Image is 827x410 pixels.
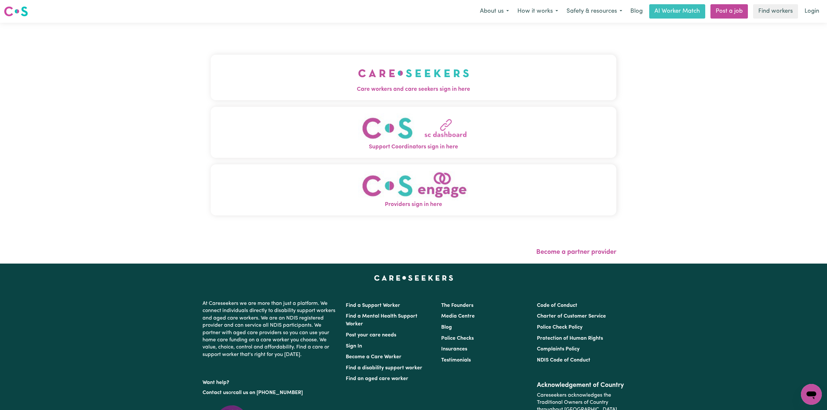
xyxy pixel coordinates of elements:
span: Providers sign in here [211,200,616,209]
button: Support Coordinators sign in here [211,107,616,158]
p: At Careseekers we are more than just a platform. We connect individuals directly to disability su... [203,297,338,361]
a: Find a Mental Health Support Worker [346,314,417,327]
h2: Acknowledgement of Country [537,381,624,389]
button: Providers sign in here [211,164,616,215]
a: Careseekers home page [374,275,453,280]
img: Careseekers logo [4,6,28,17]
button: Safety & resources [562,5,626,18]
a: Find an aged care worker [346,376,408,381]
a: Find workers [753,4,798,19]
a: NDIS Code of Conduct [537,358,590,363]
a: Post your care needs [346,333,396,338]
a: Become a partner provider [536,249,616,255]
a: Police Check Policy [537,325,582,330]
a: Testimonials [441,358,471,363]
a: The Founders [441,303,473,308]
a: AI Worker Match [649,4,705,19]
a: Login [801,4,823,19]
a: Blog [441,325,452,330]
a: Find a Support Worker [346,303,400,308]
a: Careseekers logo [4,4,28,19]
span: Care workers and care seekers sign in here [211,85,616,94]
a: Post a job [710,4,748,19]
a: Become a Care Worker [346,354,401,360]
button: How it works [513,5,562,18]
iframe: Button to launch messaging window [801,384,822,405]
a: Complaints Policy [537,347,580,352]
p: Want help? [203,376,338,386]
span: Support Coordinators sign in here [211,143,616,151]
button: About us [476,5,513,18]
a: call us on [PHONE_NUMBER] [233,390,303,395]
a: Police Checks [441,336,474,341]
a: Charter of Customer Service [537,314,606,319]
a: Contact us [203,390,228,395]
a: Find a disability support worker [346,365,422,371]
a: Sign In [346,344,362,349]
a: Insurances [441,347,467,352]
a: Blog [626,4,647,19]
p: or [203,387,338,399]
a: Media Centre [441,314,475,319]
a: Code of Conduct [537,303,577,308]
a: Protection of Human Rights [537,336,603,341]
button: Care workers and care seekers sign in here [211,55,616,100]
